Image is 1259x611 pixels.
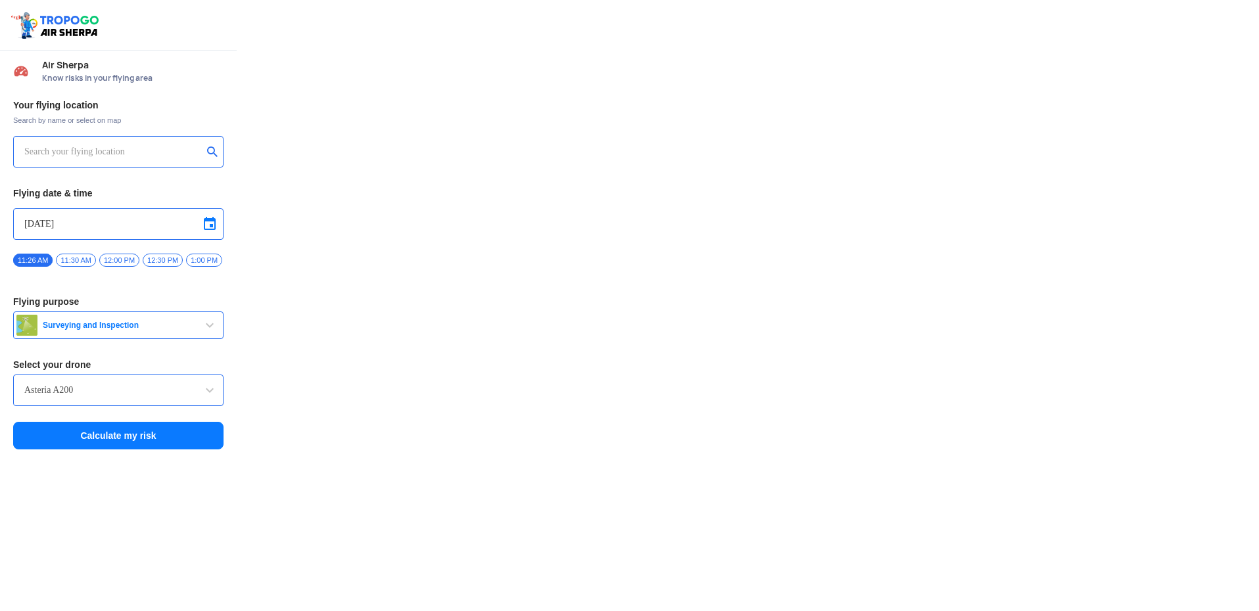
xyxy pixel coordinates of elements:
[143,254,183,267] span: 12:30 PM
[13,254,53,267] span: 11:26 AM
[13,422,224,449] button: Calculate my risk
[13,63,29,79] img: Risk Scores
[13,311,224,339] button: Surveying and Inspection
[13,189,224,198] h3: Flying date & time
[16,315,37,336] img: survey.png
[24,382,212,398] input: Search by name or Brand
[13,101,224,110] h3: Your flying location
[13,297,224,306] h3: Flying purpose
[99,254,139,267] span: 12:00 PM
[10,10,103,40] img: ic_tgdronemaps.svg
[24,216,212,232] input: Select Date
[42,60,224,70] span: Air Sherpa
[24,144,202,160] input: Search your flying location
[186,254,222,267] span: 1:00 PM
[13,360,224,369] h3: Select your drone
[37,320,202,330] span: Surveying and Inspection
[13,115,224,125] span: Search by name or select on map
[56,254,95,267] span: 11:30 AM
[42,73,224,83] span: Know risks in your flying area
